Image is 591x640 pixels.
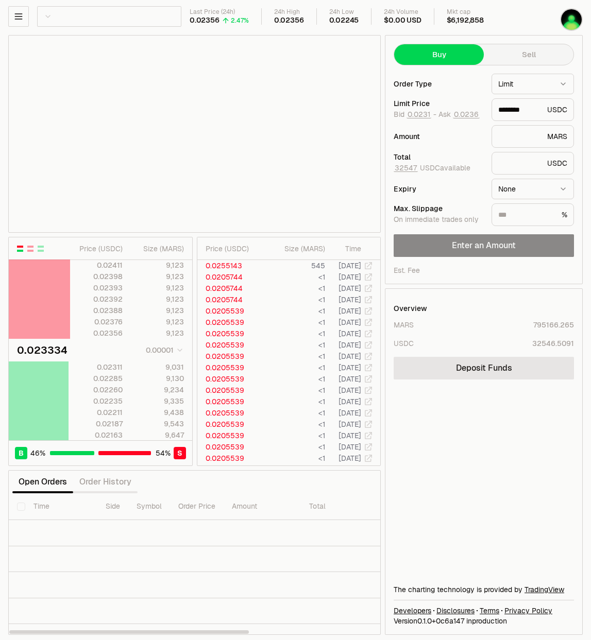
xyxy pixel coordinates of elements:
[339,442,361,452] time: [DATE]
[143,344,184,356] button: 0.00001
[131,430,184,440] div: 9,647
[37,245,45,253] button: Show Buy Orders Only
[394,606,431,616] a: Developers
[71,430,123,440] div: 0.02163
[263,351,326,362] td: <1
[30,448,45,458] span: 46 %
[131,373,184,384] div: 9,130
[492,203,574,226] div: %
[339,352,361,361] time: [DATE]
[532,338,574,349] div: 32546.5091
[384,16,421,25] div: $0.00 USD
[263,407,326,419] td: <1
[492,179,574,199] button: None
[394,584,574,595] div: The charting technology is provided by
[263,328,326,339] td: <1
[131,294,184,304] div: 9,123
[197,305,263,317] td: 0.0205539
[492,125,574,148] div: MARS
[339,340,361,350] time: [DATE]
[339,295,361,304] time: [DATE]
[263,441,326,453] td: <1
[263,339,326,351] td: <1
[263,464,326,475] td: <1
[197,430,263,441] td: 0.0205539
[394,215,483,224] div: On immediate trades only
[197,396,263,407] td: 0.0205539
[274,16,304,25] div: 0.02356
[394,164,418,172] button: 32547
[131,317,184,327] div: 9,123
[131,283,184,293] div: 9,123
[394,265,420,275] div: Est. Fee
[492,74,574,94] button: Limit
[197,385,263,396] td: 0.0205539
[71,305,123,316] div: 0.02388
[394,320,414,330] div: MARS
[71,419,123,429] div: 0.02187
[339,454,361,463] time: [DATE]
[131,362,184,372] div: 9,031
[197,317,263,328] td: 0.0205539
[73,472,138,492] button: Order History
[197,283,263,294] td: 0.0205744
[25,493,97,520] th: Time
[394,205,483,212] div: Max. Slippage
[197,362,263,373] td: 0.0205539
[447,8,500,16] div: Mkt cap
[263,419,326,430] td: <1
[438,110,480,119] span: Ask
[492,98,574,121] div: USDC
[301,493,378,520] th: Total
[339,318,361,327] time: [DATE]
[263,260,326,271] td: 545
[339,363,361,372] time: [DATE]
[197,294,263,305] td: 0.0205744
[12,472,73,492] button: Open Orders
[339,408,361,418] time: [DATE]
[436,606,475,616] a: Disclosures
[533,320,574,330] div: 795166.265
[394,303,427,314] div: Overview
[394,153,483,161] div: Total
[263,271,326,283] td: <1
[407,110,431,118] button: 0.0231
[394,616,574,626] div: Version 0.1.0 + in production
[71,283,123,293] div: 0.02393
[504,606,552,616] a: Privacy Policy
[71,260,123,270] div: 0.02411
[71,328,123,338] div: 0.02356
[224,493,301,520] th: Amount
[71,396,123,406] div: 0.02235
[131,305,184,316] div: 9,123
[339,306,361,316] time: [DATE]
[197,351,263,362] td: 0.0205539
[19,448,24,458] span: B
[339,386,361,395] time: [DATE]
[71,385,123,395] div: 0.02260
[131,244,184,254] div: Size ( MARS )
[131,260,184,270] div: 9,123
[131,271,184,282] div: 9,123
[263,385,326,396] td: <1
[197,260,263,271] td: 0.0255143
[128,493,170,520] th: Symbol
[16,245,24,253] button: Show Buy and Sell Orders
[271,244,325,254] div: Size ( MARS )
[561,9,582,30] img: HW wallet 2
[131,396,184,406] div: 9,335
[263,294,326,305] td: <1
[206,244,263,254] div: Price ( USDC )
[197,441,263,453] td: 0.0205539
[131,407,184,418] div: 9,438
[263,396,326,407] td: <1
[394,133,483,140] div: Amount
[71,271,123,282] div: 0.02398
[197,464,263,475] td: 0.0205539
[71,244,123,254] div: Price ( USDC )
[339,329,361,338] time: [DATE]
[71,294,123,304] div: 0.02392
[447,16,500,25] div: $6,192,858 USD
[384,8,421,16] div: 24h Volume
[9,36,380,232] iframe: Financial Chart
